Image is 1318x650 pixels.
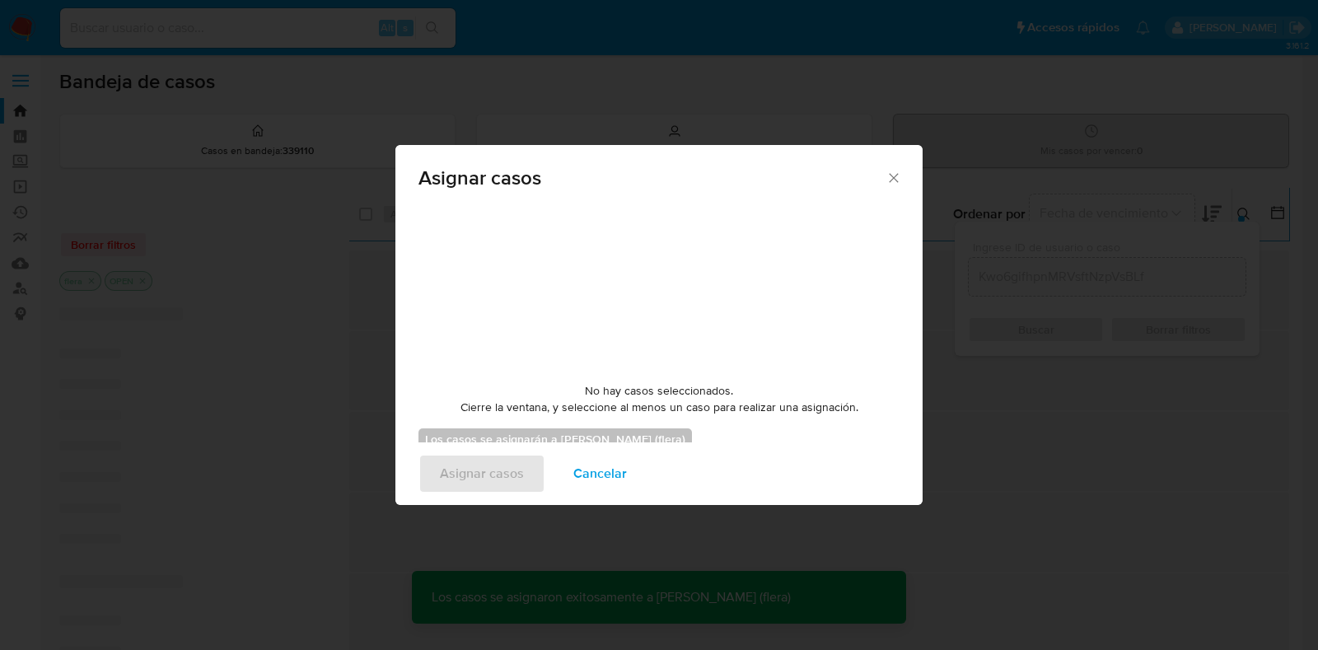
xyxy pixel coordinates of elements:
[535,205,783,370] img: yH5BAEAAAAALAAAAAABAAEAAAIBRAA7
[573,456,627,492] span: Cancelar
[886,170,900,185] button: Cerrar ventana
[552,454,648,493] button: Cancelar
[395,145,923,505] div: assign-modal
[585,383,733,400] span: No hay casos seleccionados.
[418,168,886,188] span: Asignar casos
[425,431,685,447] b: Los casos se asignarán a [PERSON_NAME] (flera)
[460,400,858,416] span: Cierre la ventana, y seleccione al menos un caso para realizar una asignación.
